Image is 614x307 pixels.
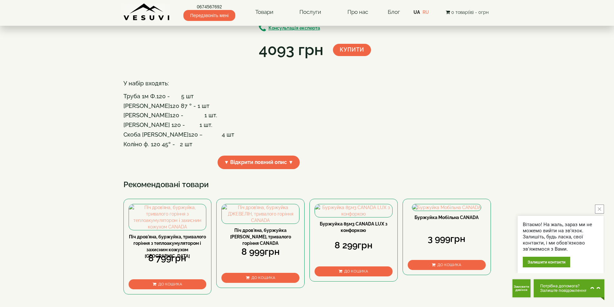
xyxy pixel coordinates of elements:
span: 0 товар(ів) - 0грн [451,10,489,15]
img: Буржуйка 85м3 CANADA LUX з конфоркою [315,204,392,217]
div: 3 999грн [408,233,486,245]
span: Залиште повідомлення [540,288,587,293]
div: 4093 грн [259,39,323,61]
button: Купити [333,44,371,56]
span: До кошика [158,282,182,286]
div: 8 299грн [315,239,393,252]
b: Консультація експерта [268,25,320,31]
a: RU [423,10,429,15]
span: Передзвоніть мені [183,10,235,21]
a: Товари [249,5,280,20]
h4: [PERSON_NAME]120 87 ° - 1 шт [123,103,394,109]
h4: Скоба [PERSON_NAME]120 – 4 шт [123,131,394,138]
img: Піч дров'яна, буржуйка ДЖЕВЕЛІН, тривалого горіння CANADA [222,204,299,224]
a: 0674567692 [183,4,235,10]
h4: Коліно ф. 120 45° - 2 шт [123,141,394,148]
a: Піч дров'яна, буржуйка, тривалого горіння з теплоакумулятором і захисним кожухом [GEOGRAPHIC_DATA] [129,234,206,259]
button: Chat button [534,279,604,297]
span: Потрібна допомога? [540,284,587,288]
a: UA [414,10,420,15]
div: 8 799грн [129,252,207,265]
h3: Рекомендовані товари [123,180,491,189]
div: Залишити контакти [523,257,570,267]
a: Про нас [341,5,375,20]
div: Вітаємо! На жаль, зараз ми не можемо вийти на зв'язок. Залишіть, будь ласка, свої контакти, і ми ... [523,222,599,252]
img: Буржуйка Мобільна CANADA [412,204,481,211]
a: Буржуйка Мобільна CANADA [414,215,479,220]
h4: [PERSON_NAME]120 - 1 шт. [123,112,394,119]
button: До кошика [129,279,207,289]
button: До кошика [408,260,486,270]
span: ▼ Відкрити повний опис ▼ [218,156,300,169]
a: Послуги [293,5,327,20]
span: До кошика [344,269,368,273]
span: Замовити дзвінок [512,285,531,292]
button: close button [595,205,604,214]
button: До кошика [315,266,393,276]
h4: [PERSON_NAME] 120 - 1 шт. [123,122,394,128]
button: Get Call button [512,279,531,297]
img: Піч дров'яна, буржуйка, тривалого горіння з теплоакумулятором і захисним кожухом CANADA [129,204,206,230]
a: Піч дров'яна, буржуйка [PERSON_NAME], тривалого горіння CANADA [230,228,291,246]
button: До кошика [221,273,299,283]
button: 0 товар(ів) - 0грн [444,9,491,16]
h4: У набір входять: Труба 1м Ф.120 - 5 шт [123,80,394,99]
img: Завод VESUVI [123,3,170,21]
a: Блог [388,9,400,15]
div: 8 999грн [221,245,299,258]
a: Буржуйка 85м3 CANADA LUX з конфоркою [320,221,387,233]
span: До кошика [437,263,461,267]
span: До кошика [251,275,275,280]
